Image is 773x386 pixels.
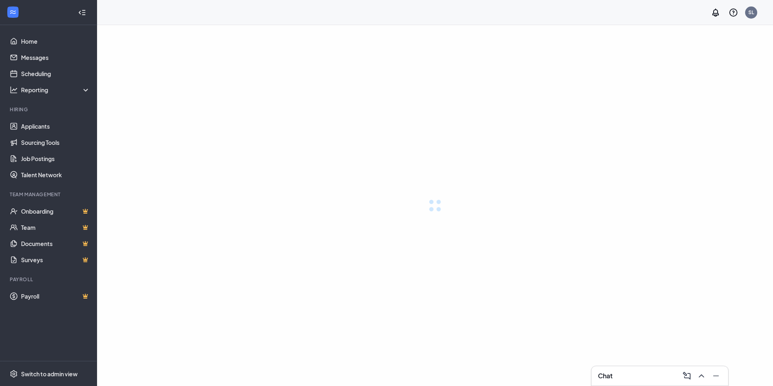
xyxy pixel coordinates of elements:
[21,370,78,378] div: Switch to admin view
[21,203,90,219] a: OnboardingCrown
[598,371,612,380] h3: Chat
[21,66,90,82] a: Scheduling
[10,191,89,198] div: Team Management
[694,369,707,382] button: ChevronUp
[78,8,86,17] svg: Collapse
[21,33,90,49] a: Home
[729,8,738,17] svg: QuestionInfo
[9,8,17,16] svg: WorkstreamLogo
[21,252,90,268] a: SurveysCrown
[21,86,91,94] div: Reporting
[711,8,720,17] svg: Notifications
[21,288,90,304] a: PayrollCrown
[680,369,693,382] button: ComposeMessage
[21,134,90,151] a: Sourcing Tools
[697,371,706,381] svg: ChevronUp
[10,106,89,113] div: Hiring
[21,167,90,183] a: Talent Network
[748,9,754,16] div: SL
[10,276,89,283] div: Payroll
[682,371,692,381] svg: ComposeMessage
[10,86,18,94] svg: Analysis
[21,219,90,235] a: TeamCrown
[709,369,722,382] button: Minimize
[21,235,90,252] a: DocumentsCrown
[21,49,90,66] a: Messages
[10,370,18,378] svg: Settings
[21,151,90,167] a: Job Postings
[711,371,721,381] svg: Minimize
[21,118,90,134] a: Applicants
